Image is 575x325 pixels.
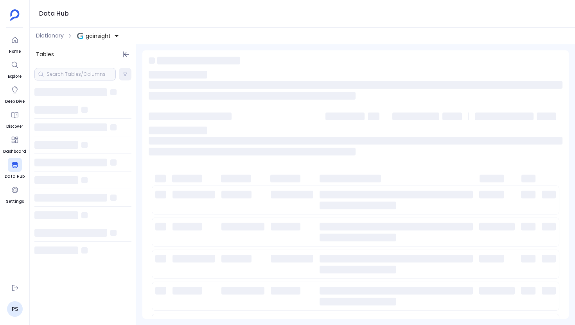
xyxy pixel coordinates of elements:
[6,123,23,130] span: Discover
[6,183,24,205] a: Settings
[30,44,136,65] div: Tables
[8,33,22,55] a: Home
[5,83,25,105] a: Deep Dive
[8,58,22,80] a: Explore
[6,108,23,130] a: Discover
[86,32,111,40] span: gainsight
[5,173,25,180] span: Data Hub
[8,48,22,55] span: Home
[10,9,20,21] img: petavue logo
[5,98,25,105] span: Deep Dive
[36,32,64,40] span: Dictionary
[3,148,26,155] span: Dashboard
[120,49,131,60] button: Hide Tables
[75,30,121,42] button: gainsight
[3,133,26,155] a: Dashboard
[7,301,23,317] a: PS
[77,33,83,39] img: gainsight.svg
[5,158,25,180] a: Data Hub
[39,8,69,19] h1: Data Hub
[6,198,24,205] span: Settings
[8,73,22,80] span: Explore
